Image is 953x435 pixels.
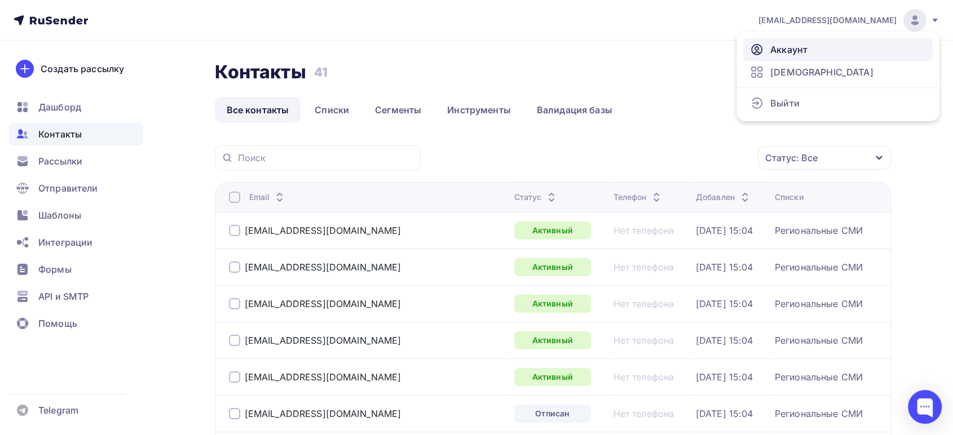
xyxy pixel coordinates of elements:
a: Нет телефона [614,371,674,383]
div: Статус [514,192,559,203]
a: Все контакты [215,97,301,123]
a: Отправители [9,177,143,199]
a: Активный [514,221,591,239]
a: [EMAIL_ADDRESS][DOMAIN_NAME] [758,9,939,32]
a: [EMAIL_ADDRESS][DOMAIN_NAME] [245,335,402,346]
a: Нет телефона [614,298,674,309]
a: Рассылки [9,150,143,172]
ul: [EMAIL_ADDRESS][DOMAIN_NAME] [736,32,939,121]
a: Контакты [9,123,143,145]
a: Региональные СМИ [775,261,863,273]
a: Нет телефона [614,261,674,273]
a: [EMAIL_ADDRESS][DOMAIN_NAME] [245,225,402,236]
div: Списки [775,192,804,203]
a: Шаблоны [9,204,143,227]
a: Региональные СМИ [775,408,863,419]
a: [DATE] 15:04 [696,225,753,236]
h2: Контакты [215,61,306,83]
span: Рассылки [38,154,82,168]
a: [EMAIL_ADDRESS][DOMAIN_NAME] [245,371,402,383]
div: Создать рассылку [41,62,124,76]
a: [EMAIL_ADDRESS][DOMAIN_NAME] [245,408,402,419]
a: Региональные СМИ [775,335,863,346]
a: Региональные СМИ [775,371,863,383]
a: Валидация базы [525,97,624,123]
a: [DATE] 15:04 [696,261,753,273]
span: Формы [38,263,72,276]
a: [DATE] 15:04 [696,298,753,309]
div: Статус: Все [765,151,818,165]
span: Шаблоны [38,208,81,222]
a: Нет телефона [614,335,674,346]
button: Статус: Все [757,145,892,170]
span: Telegram [38,403,78,417]
span: Выйти [770,96,800,110]
a: Сегменты [363,97,433,123]
a: Инструменты [435,97,523,123]
div: Добавлен [696,192,752,203]
input: Поиск [238,152,414,164]
div: Телефон [614,192,664,203]
a: [DATE] 15:04 [696,335,753,346]
a: Отписан [514,405,591,423]
span: Помощь [38,317,77,330]
span: Контакты [38,127,82,141]
div: Email [249,192,287,203]
a: Нет телефона [614,225,674,236]
a: Активный [514,258,591,276]
a: Активный [514,295,591,313]
a: [DATE] 15:04 [696,371,753,383]
span: Интеграции [38,236,92,249]
span: Дашборд [38,100,81,114]
a: Списки [303,97,361,123]
a: Активный [514,368,591,386]
span: [DEMOGRAPHIC_DATA] [770,65,873,79]
a: Активный [514,331,591,349]
a: Нет телефона [614,408,674,419]
a: Региональные СМИ [775,225,863,236]
a: Региональные СМИ [775,298,863,309]
span: [EMAIL_ADDRESS][DOMAIN_NAME] [758,15,897,26]
a: [EMAIL_ADDRESS][DOMAIN_NAME] [245,298,402,309]
span: API и SMTP [38,290,89,303]
span: Аккаунт [770,43,808,56]
h3: 41 [314,64,328,80]
a: Дашборд [9,96,143,118]
span: Отправители [38,181,98,195]
a: [EMAIL_ADDRESS][DOMAIN_NAME] [245,261,402,273]
a: [DATE] 15:04 [696,408,753,419]
a: Формы [9,258,143,281]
